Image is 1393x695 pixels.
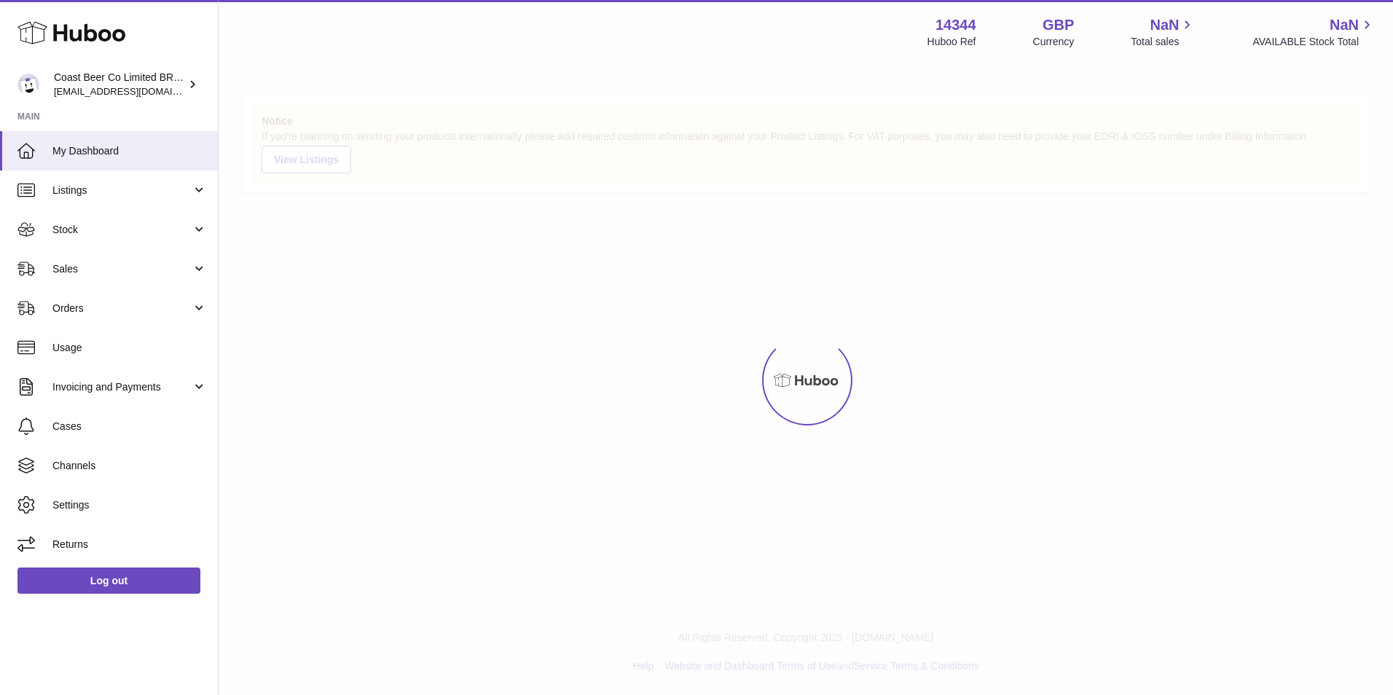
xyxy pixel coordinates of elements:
[1252,15,1376,49] a: NaN AVAILABLE Stock Total
[52,184,192,197] span: Listings
[52,144,207,158] span: My Dashboard
[52,262,192,276] span: Sales
[52,459,207,473] span: Channels
[1150,15,1179,35] span: NaN
[52,498,207,512] span: Settings
[52,341,207,355] span: Usage
[1043,15,1074,35] strong: GBP
[52,380,192,394] span: Invoicing and Payments
[52,302,192,315] span: Orders
[935,15,976,35] strong: 14344
[17,74,39,95] img: internalAdmin-14344@internal.huboo.com
[54,71,185,98] div: Coast Beer Co Limited BRULO
[54,85,214,97] span: [EMAIL_ADDRESS][DOMAIN_NAME]
[1131,35,1196,49] span: Total sales
[1330,15,1359,35] span: NaN
[1033,35,1075,49] div: Currency
[1252,35,1376,49] span: AVAILABLE Stock Total
[52,223,192,237] span: Stock
[1131,15,1196,49] a: NaN Total sales
[17,568,200,594] a: Log out
[927,35,976,49] div: Huboo Ref
[52,538,207,551] span: Returns
[52,420,207,433] span: Cases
